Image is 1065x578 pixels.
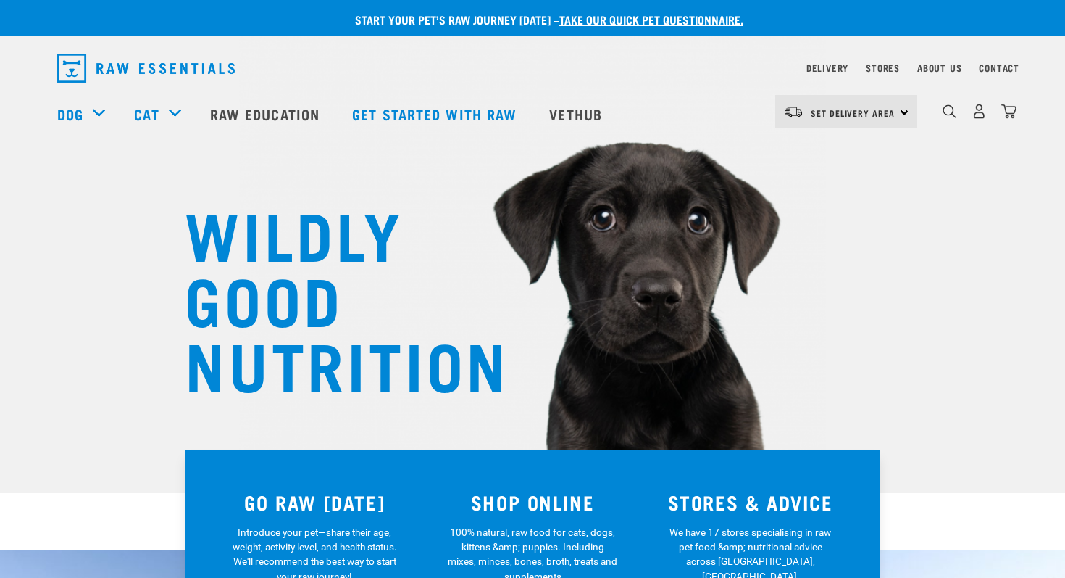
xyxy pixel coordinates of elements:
[185,199,475,395] h1: WILDLY GOOD NUTRITION
[866,65,900,70] a: Stores
[917,65,961,70] a: About Us
[196,85,338,143] a: Raw Education
[535,85,620,143] a: Vethub
[650,491,851,513] h3: STORES & ADVICE
[784,105,803,118] img: van-moving.png
[972,104,987,119] img: user.png
[134,103,159,125] a: Cat
[943,104,956,118] img: home-icon-1@2x.png
[811,110,895,115] span: Set Delivery Area
[338,85,535,143] a: Get started with Raw
[979,65,1019,70] a: Contact
[1001,104,1016,119] img: home-icon@2x.png
[214,491,415,513] h3: GO RAW [DATE]
[57,54,235,83] img: Raw Essentials Logo
[57,103,83,125] a: Dog
[806,65,848,70] a: Delivery
[433,491,633,513] h3: SHOP ONLINE
[559,16,743,22] a: take our quick pet questionnaire.
[46,48,1019,88] nav: dropdown navigation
